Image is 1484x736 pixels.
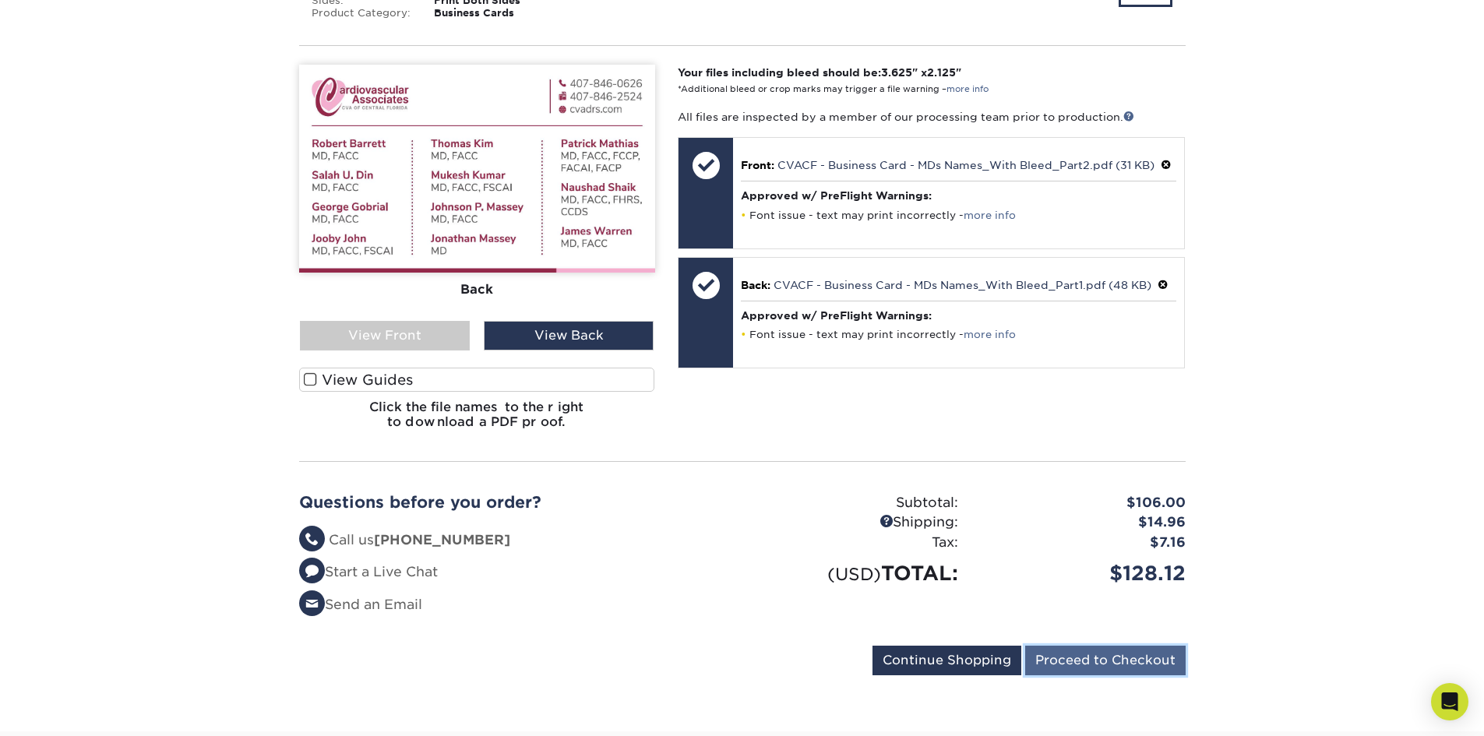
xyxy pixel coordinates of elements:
input: Proceed to Checkout [1025,646,1186,675]
a: more info [946,84,989,94]
span: Front: [741,159,774,171]
p: All files are inspected by a member of our processing team prior to production. [678,109,1185,125]
h4: Approved w/ PreFlight Warnings: [741,309,1176,322]
div: Back [299,273,655,307]
div: Shipping: [742,512,970,533]
a: Send an Email [299,597,422,612]
div: View Back [484,321,654,350]
div: $128.12 [970,558,1197,588]
small: (USD) [827,564,881,584]
label: View Guides [299,368,655,392]
span: 2.125 [927,66,956,79]
span: Back: [741,279,770,291]
small: *Additional bleed or crop marks may trigger a file warning – [678,84,989,94]
li: Font issue - text may print incorrectly - [741,328,1176,341]
a: CVACF - Business Card - MDs Names_With Bleed_Part2.pdf (31 KB) [777,159,1154,171]
div: $106.00 [970,493,1197,513]
li: Call us [299,530,731,551]
h2: Questions before you order? [299,493,731,512]
strong: Your files including bleed should be: " x " [678,66,961,79]
div: Business Cards [422,7,594,19]
h4: Approved w/ PreFlight Warnings: [741,189,1176,202]
div: View Front [300,321,470,350]
div: TOTAL: [742,558,970,588]
a: more info [964,210,1016,221]
div: Subtotal: [742,493,970,513]
a: Start a Live Chat [299,564,438,579]
div: Product Category: [300,7,423,19]
div: Open Intercom Messenger [1431,683,1468,720]
div: $14.96 [970,512,1197,533]
span: 3.625 [881,66,912,79]
a: CVACF - Business Card - MDs Names_With Bleed_Part1.pdf (48 KB) [774,279,1151,291]
input: Continue Shopping [872,646,1021,675]
h6: Click the file names to the right to download a PDF proof. [299,400,655,442]
a: more info [964,329,1016,340]
strong: [PHONE_NUMBER] [374,532,510,548]
div: Tax: [742,533,970,553]
div: $7.16 [970,533,1197,553]
li: Font issue - text may print incorrectly - [741,209,1176,222]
